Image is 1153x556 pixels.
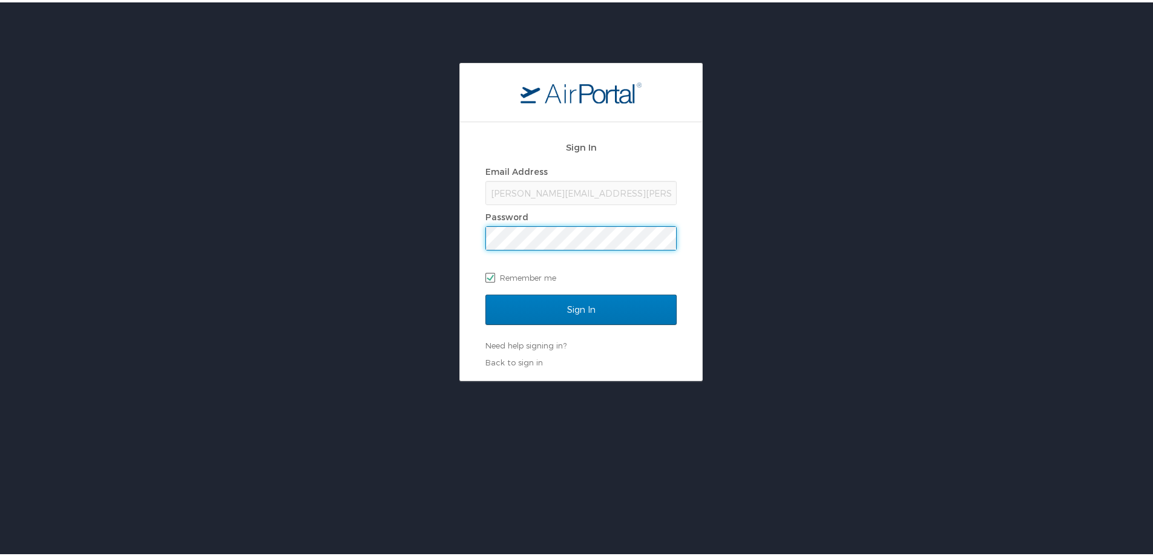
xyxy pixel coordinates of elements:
label: Password [485,209,528,220]
label: Remember me [485,266,677,284]
a: Need help signing in? [485,338,567,348]
input: Sign In [485,292,677,322]
label: Email Address [485,164,548,174]
a: Back to sign in [485,355,543,365]
h2: Sign In [485,138,677,152]
img: logo [521,79,642,101]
